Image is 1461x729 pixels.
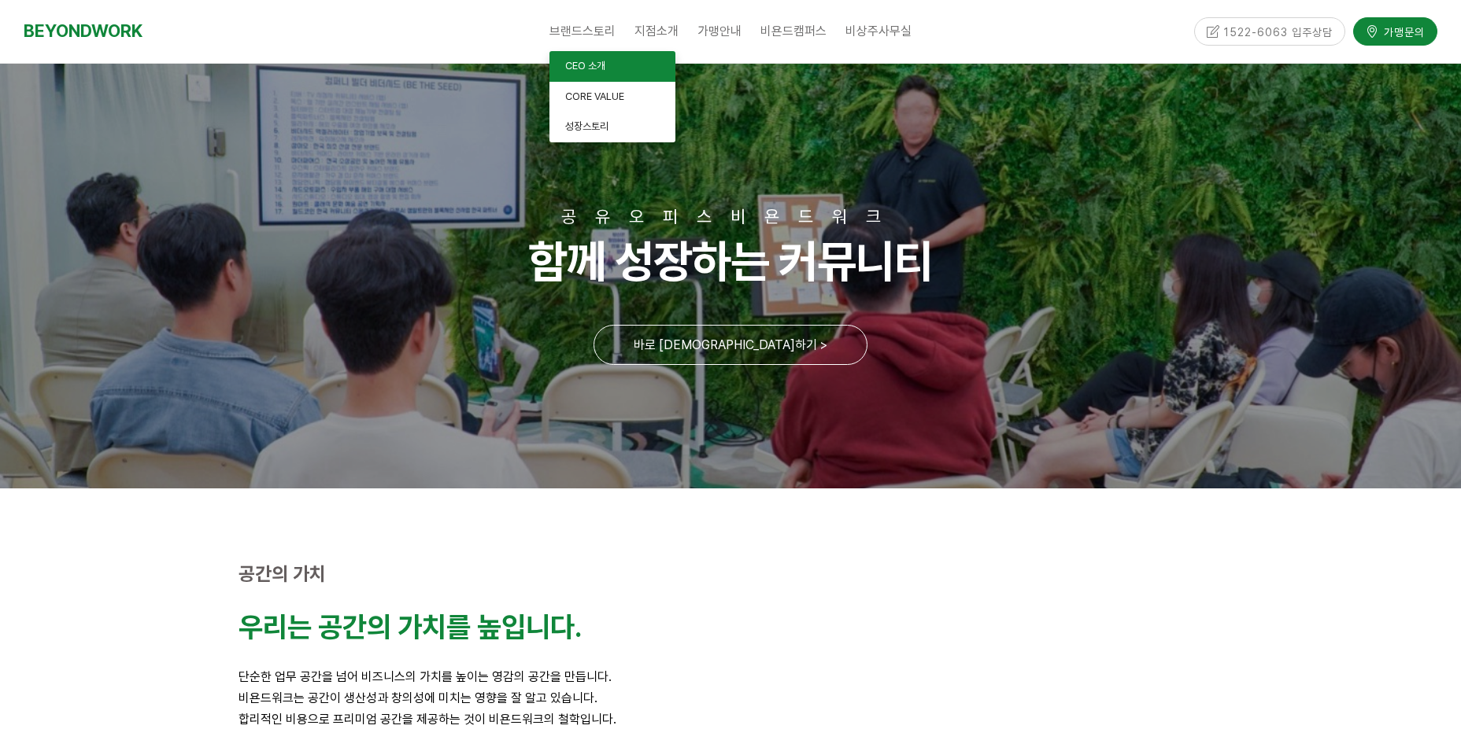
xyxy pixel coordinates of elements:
a: 가맹문의 [1353,17,1437,45]
strong: 공간의 가치 [239,562,326,585]
a: 비상주사무실 [836,12,921,51]
span: 성장스토리 [565,120,608,132]
span: CORE VALUE [565,90,624,102]
span: 브랜드스토리 [549,24,616,39]
span: CEO 소개 [565,60,605,72]
a: 비욘드캠퍼스 [751,12,836,51]
a: BEYONDWORK [24,17,142,46]
span: 가맹안내 [697,24,742,39]
a: CEO 소개 [549,51,675,82]
a: 성장스토리 [549,112,675,142]
span: 비상주사무실 [845,24,912,39]
strong: 우리는 공간의 가치를 높입니다. [239,610,582,644]
a: 가맹안내 [688,12,751,51]
span: 지점소개 [634,24,679,39]
a: 브랜드스토리 [540,12,625,51]
a: CORE VALUE [549,82,675,112]
span: 비욘드캠퍼스 [760,24,827,39]
p: 단순한 업무 공간을 넘어 비즈니스의 가치를 높이는 영감의 공간을 만듭니다. [239,666,1222,687]
p: 비욘드워크는 공간이 생산성과 창의성에 미치는 영향을 잘 알고 있습니다. [239,687,1222,709]
span: 가맹문의 [1379,24,1425,39]
a: 지점소개 [625,12,688,51]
